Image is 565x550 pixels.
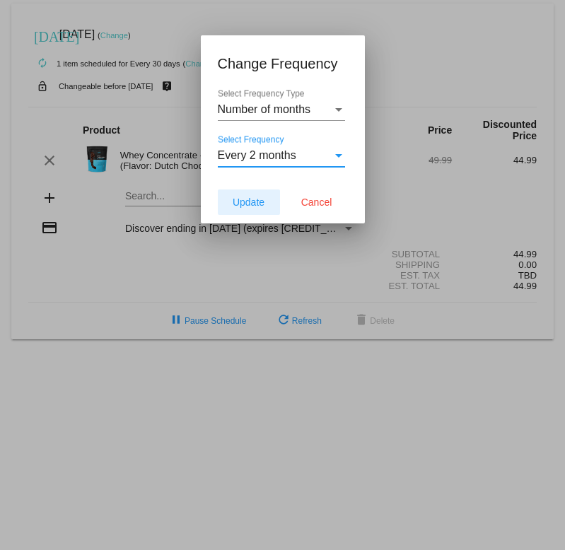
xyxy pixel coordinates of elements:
span: Every 2 months [218,149,296,161]
span: Cancel [301,197,332,208]
h1: Change Frequency [218,52,348,75]
mat-select: Select Frequency Type [218,103,345,116]
button: Update [218,189,280,215]
span: Update [233,197,264,208]
mat-select: Select Frequency [218,149,345,162]
span: Number of months [218,103,311,115]
button: Cancel [286,189,348,215]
